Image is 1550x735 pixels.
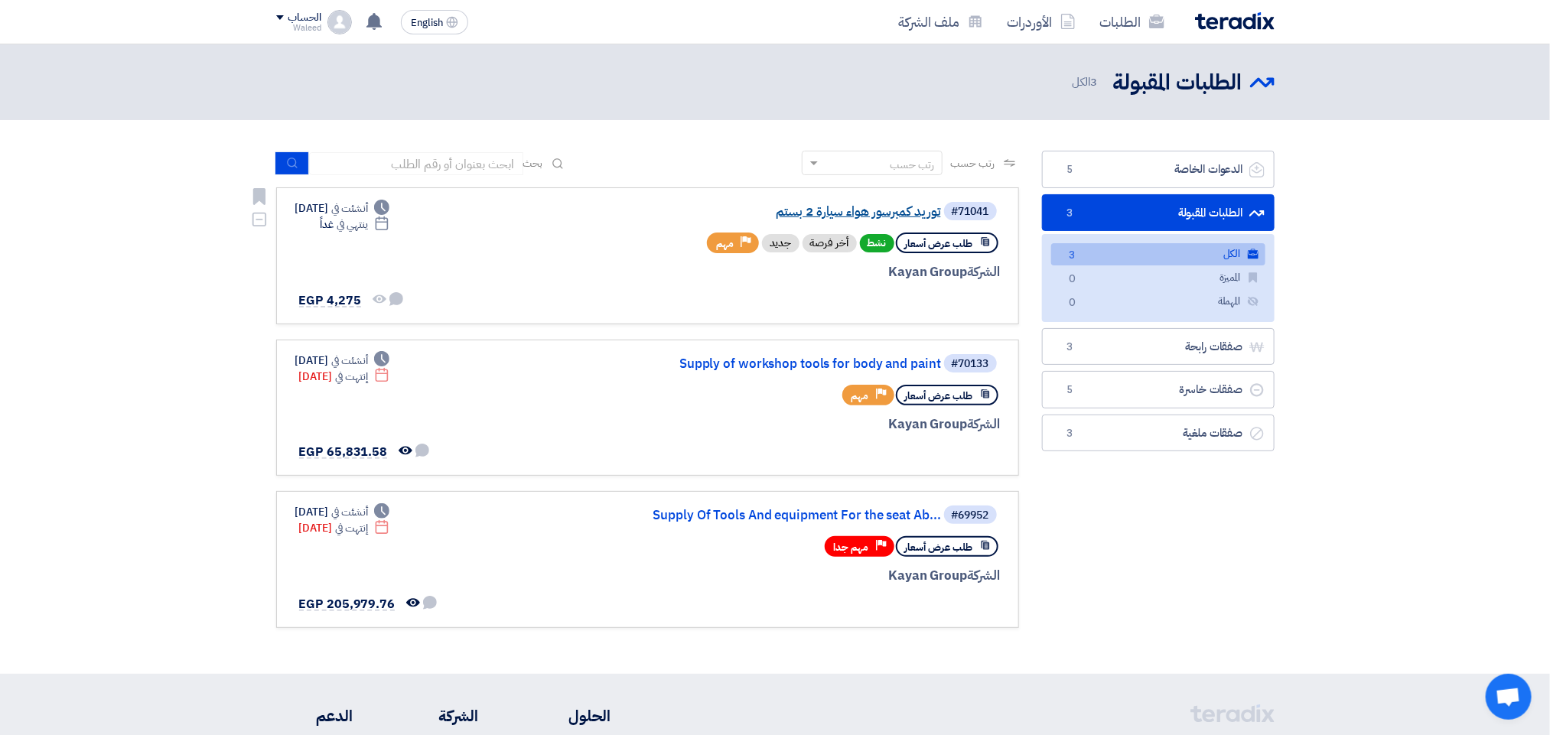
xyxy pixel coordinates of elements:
[288,11,321,24] div: الحساب
[524,704,611,727] li: الحلول
[1061,382,1079,398] span: 5
[952,510,989,521] div: #69952
[1051,243,1265,265] a: الكل
[299,291,361,310] span: EGP 4,275
[905,236,973,251] span: طلب عرض أسعار
[632,566,1000,586] div: Kayan Group
[967,415,1000,434] span: الشركة
[1063,295,1082,311] span: 0
[1063,272,1082,288] span: 0
[1051,291,1265,313] a: المهملة
[1042,151,1275,188] a: الدعوات الخاصة5
[1042,194,1275,232] a: الطلبات المقبولة3
[632,415,1000,434] div: Kayan Group
[401,10,468,34] button: English
[299,595,396,613] span: EGP 205,979.76
[1061,206,1079,221] span: 3
[1042,415,1275,452] a: صفقات ملغية3
[1486,674,1532,720] a: Open chat
[335,369,368,385] span: إنتهت في
[295,504,390,520] div: [DATE]
[852,389,869,403] span: مهم
[950,155,994,171] span: رتب حسب
[716,236,734,251] span: مهم
[762,234,799,252] div: جديد
[331,353,368,369] span: أنشئت في
[952,207,989,217] div: #71041
[331,200,368,216] span: أنشئت في
[276,24,321,32] div: Waleed
[309,152,523,175] input: ابحث بعنوان أو رقم الطلب
[295,200,390,216] div: [DATE]
[1061,162,1079,177] span: 5
[1042,371,1275,408] a: صفقات خاسرة5
[905,540,973,555] span: طلب عرض أسعار
[967,262,1000,281] span: الشركة
[860,234,894,252] span: نشط
[320,216,389,233] div: غداً
[905,389,973,403] span: طلب عرض أسعار
[1063,248,1082,264] span: 3
[803,234,857,252] div: أخر فرصة
[995,4,1088,40] a: الأوردرات
[327,10,352,34] img: profile_test.png
[1051,267,1265,289] a: المميزة
[276,704,353,727] li: الدعم
[411,18,443,28] span: English
[952,359,989,369] div: #70133
[635,357,941,371] a: Supply of workshop tools for body and paint
[523,155,543,171] span: بحث
[1088,4,1177,40] a: الطلبات
[1091,73,1098,90] span: 3
[299,369,390,385] div: [DATE]
[1042,328,1275,366] a: صفقات رابحة3
[635,205,941,219] a: توريد كمبرسور هواء سيارة 2 بستم
[337,216,368,233] span: ينتهي في
[1061,426,1079,441] span: 3
[887,4,995,40] a: ملف الشركة
[299,443,388,461] span: EGP 65,831.58
[399,704,478,727] li: الشركة
[1072,73,1101,91] span: الكل
[1195,12,1275,30] img: Teradix logo
[834,540,869,555] span: مهم جدا
[295,353,390,369] div: [DATE]
[1113,68,1242,98] h2: الطلبات المقبولة
[635,509,941,522] a: Supply Of Tools And equipment For the seat Ab...
[632,262,1000,282] div: Kayan Group
[1061,340,1079,355] span: 3
[299,520,390,536] div: [DATE]
[890,157,934,173] div: رتب حسب
[967,566,1000,585] span: الشركة
[335,520,368,536] span: إنتهت في
[331,504,368,520] span: أنشئت في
